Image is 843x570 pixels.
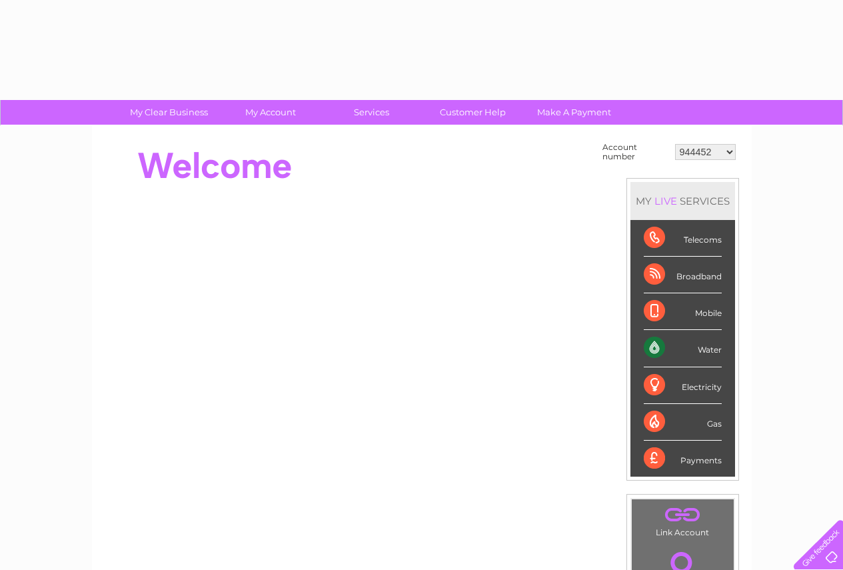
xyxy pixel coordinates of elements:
[418,100,528,125] a: Customer Help
[215,100,325,125] a: My Account
[644,220,722,257] div: Telecoms
[635,503,730,526] a: .
[114,100,224,125] a: My Clear Business
[652,195,680,207] div: LIVE
[599,139,672,165] td: Account number
[630,182,735,220] div: MY SERVICES
[631,499,734,541] td: Link Account
[644,404,722,441] div: Gas
[644,441,722,477] div: Payments
[317,100,426,125] a: Services
[644,330,722,367] div: Water
[644,293,722,330] div: Mobile
[644,367,722,404] div: Electricity
[519,100,629,125] a: Make A Payment
[644,257,722,293] div: Broadband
